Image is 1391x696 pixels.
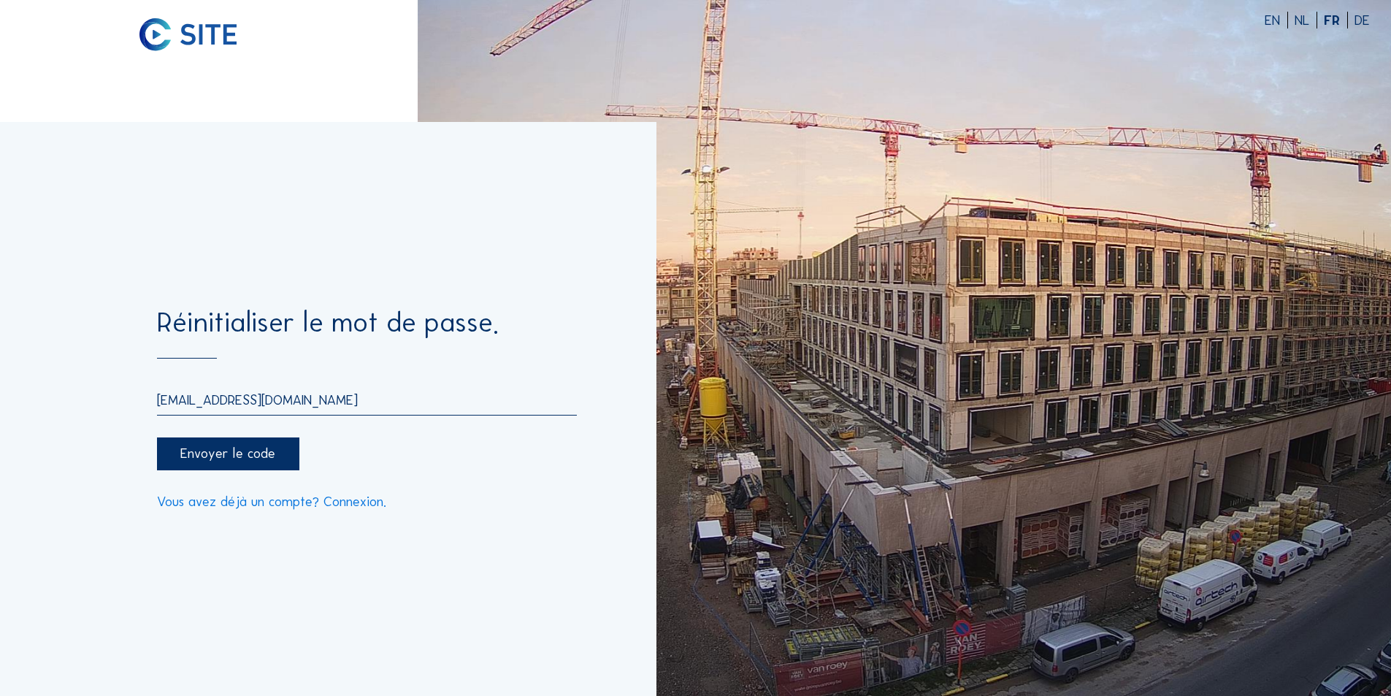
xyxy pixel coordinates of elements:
[157,437,299,470] div: Envoyer le code
[1295,14,1317,28] div: NL
[139,18,237,51] img: C-SITE logo
[1324,14,1348,28] div: FR
[157,391,576,408] input: E-mail
[157,309,576,359] div: Réinitialiser le mot de passe.
[1354,14,1370,28] div: DE
[157,495,386,509] a: Vous avez déjà un compte? Connexion.
[1265,14,1288,28] div: EN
